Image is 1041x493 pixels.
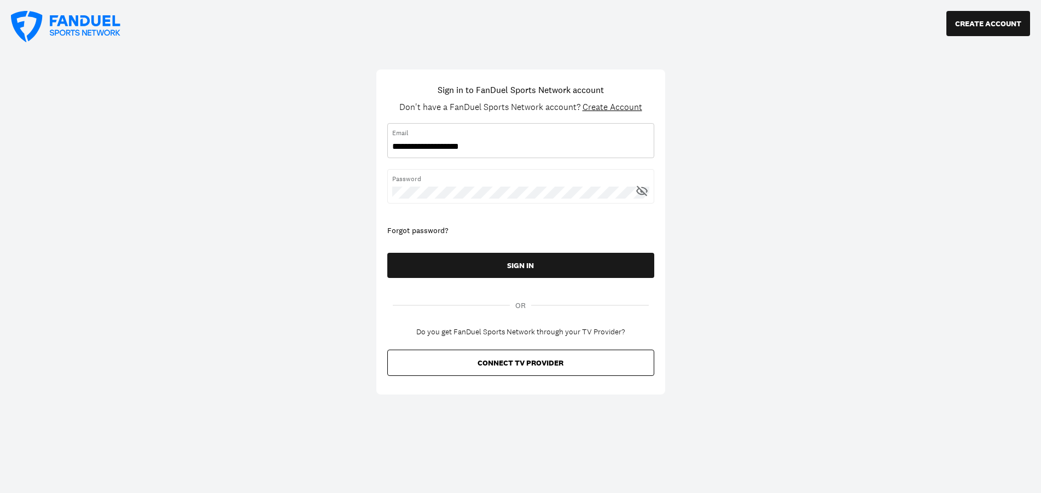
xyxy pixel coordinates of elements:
button: CREATE ACCOUNT [946,11,1030,36]
span: Email [392,128,649,138]
span: OR [515,300,526,311]
div: Do you get FanDuel Sports Network through your TV Provider? [416,328,625,337]
button: SIGN IN [387,253,654,278]
div: Don't have a FanDuel Sports Network account? [399,102,642,112]
button: CONNECT TV PROVIDER [387,350,654,376]
h1: Sign in to FanDuel Sports Network account [438,83,604,96]
span: Create Account [583,101,642,113]
span: Password [392,174,649,184]
div: Forgot password? [387,225,654,236]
